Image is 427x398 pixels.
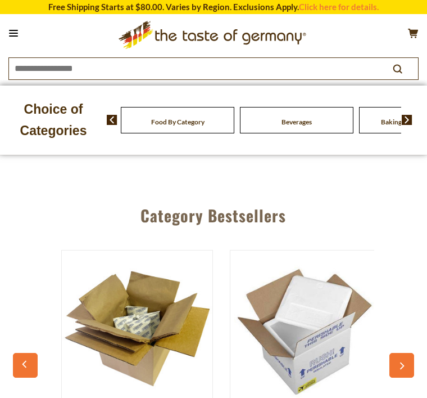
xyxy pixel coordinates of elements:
img: previous arrow [107,115,117,125]
a: Click here for details. [299,2,379,12]
img: next arrow [402,115,412,125]
a: Food By Category [151,118,205,126]
div: Category Bestsellers [13,190,414,236]
a: Beverages [281,118,312,126]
